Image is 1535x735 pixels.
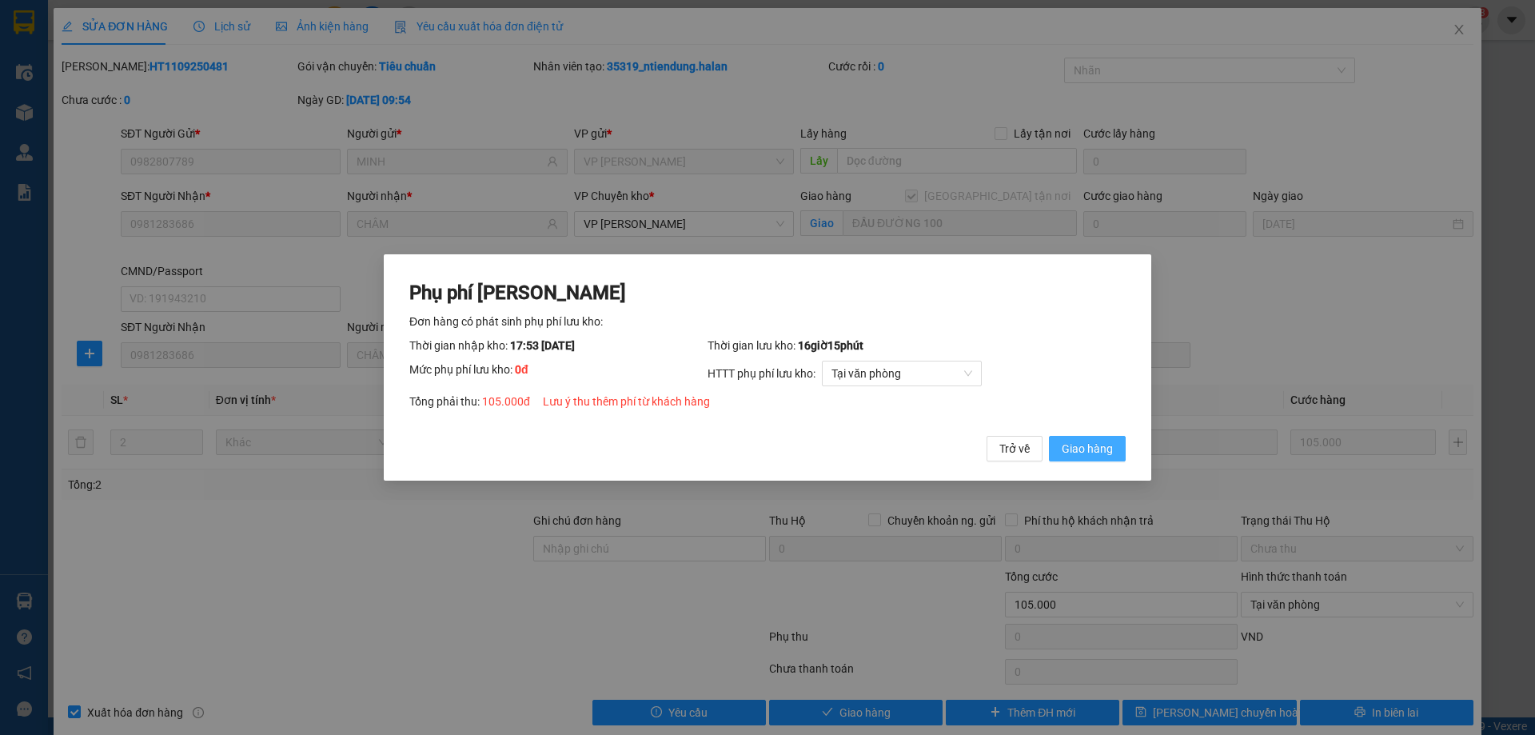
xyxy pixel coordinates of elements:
[409,393,1126,410] div: Tổng phải thu:
[987,436,1043,461] button: Trở về
[409,361,708,386] div: Mức phụ phí lưu kho:
[20,20,140,100] img: logo.jpg
[798,339,863,352] span: 16 giờ 15 phút
[1049,436,1126,461] button: Giao hàng
[20,109,238,162] b: GỬI : VP [GEOGRAPHIC_DATA]
[999,440,1030,457] span: Trở về
[150,39,668,59] li: 271 - [PERSON_NAME] - [GEOGRAPHIC_DATA] - [GEOGRAPHIC_DATA]
[510,339,575,352] span: 17:53 [DATE]
[409,282,626,304] span: Phụ phí [PERSON_NAME]
[831,362,972,385] span: Tại văn phòng
[409,313,1126,330] div: Đơn hàng có phát sinh phụ phí lưu kho:
[1062,440,1113,457] span: Giao hàng
[482,395,530,408] span: 105.000 đ
[708,337,1126,354] div: Thời gian lưu kho:
[515,363,528,376] span: 0 đ
[409,337,708,354] div: Thời gian nhập kho:
[543,395,710,408] span: Lưu ý thu thêm phí từ khách hàng
[708,361,1126,386] div: HTTT phụ phí lưu kho:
